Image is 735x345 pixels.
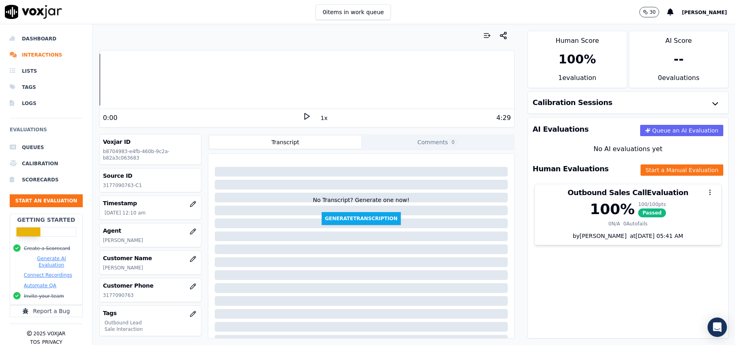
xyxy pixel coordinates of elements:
p: [PERSON_NAME] [103,265,198,271]
button: 1x [319,112,329,124]
div: Human Score [528,31,627,46]
span: [PERSON_NAME] [682,10,727,15]
div: -- [674,52,684,67]
h6: Evaluations [10,125,83,139]
a: Logs [10,95,83,111]
div: No AI evaluations yet [534,144,722,154]
h3: Customer Phone [103,282,198,290]
a: Calibration [10,156,83,172]
h3: Customer Name [103,254,198,262]
button: Connect Recordings [24,272,72,278]
h3: Source ID [103,172,198,180]
div: 0:00 [103,113,117,123]
p: b8704983-e4fb-460b-9c2a-b82a3c063683 [103,148,198,161]
h2: Getting Started [17,216,75,224]
div: 100 / 100 pts [638,201,666,208]
a: Lists [10,63,83,79]
button: Create a Scorecard [24,245,70,252]
span: 0 [450,139,457,146]
a: Scorecards [10,172,83,188]
button: [PERSON_NAME] [682,7,735,17]
p: 3177090763 [103,292,198,299]
div: No Transcript? Generate one now! [313,196,409,212]
button: Automate QA [24,282,56,289]
p: 2025 Voxjar [34,330,65,337]
div: AI Score [629,31,728,46]
button: GenerateTranscription [322,212,401,225]
h3: Voxjar ID [103,138,198,146]
div: 100 % [590,201,634,217]
a: Queues [10,139,83,156]
button: Comments [361,136,513,149]
div: 100 % [559,52,596,67]
h3: Agent [103,227,198,235]
h3: Tags [103,309,198,317]
p: 3177090763-C1 [103,182,198,189]
a: Tags [10,79,83,95]
span: Passed [638,208,666,217]
div: 1 evaluation [528,73,627,88]
div: 0 N/A [608,221,620,227]
div: Open Intercom Messenger [708,318,727,337]
p: Sale Interaction [105,326,198,332]
h3: Human Evaluations [533,165,609,172]
button: 30 [639,7,659,17]
button: Report a Bug [10,305,83,317]
a: Dashboard [10,31,83,47]
div: by [PERSON_NAME] [535,232,721,245]
p: 30 [649,9,655,15]
p: Outbound Lead [105,320,198,326]
div: 0 Autofails [623,221,647,227]
h3: Timestamp [103,199,198,207]
h3: AI Evaluations [533,126,589,133]
button: Start a Manual Evaluation [641,164,723,176]
button: 0items in work queue [316,4,391,20]
button: Transcript [209,136,361,149]
p: [DATE] 12:10 am [105,210,198,216]
button: Generate AI Evaluation [24,255,79,268]
button: Queue an AI Evaluation [640,125,723,136]
button: Start an Evaluation [10,194,83,207]
div: at [DATE] 05:41 AM [626,232,683,240]
div: 4:29 [496,113,511,123]
a: Interactions [10,47,83,63]
button: 30 [639,7,667,17]
h3: Calibration Sessions [533,99,613,106]
p: [PERSON_NAME] [103,237,198,244]
img: voxjar logo [5,5,62,19]
button: Invite your team [24,293,64,299]
div: 0 evaluation s [629,73,728,88]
